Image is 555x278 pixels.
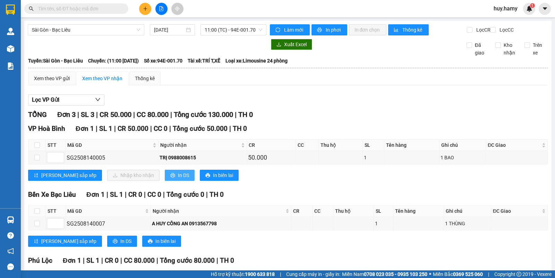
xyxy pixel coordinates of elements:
[110,191,123,199] span: SL 1
[200,170,239,181] button: printerIn biên lai
[154,125,168,133] span: CC 0
[284,26,304,34] span: Làm mới
[441,154,485,161] div: 1 BAO
[150,125,152,133] span: |
[46,140,66,151] th: STT
[100,110,131,119] span: CR 50.000
[32,25,140,35] span: Sài Gòn - Bạc Liêu
[76,125,94,133] span: Đơn 1
[139,3,151,15] button: plus
[453,271,483,277] strong: 0369 525 060
[270,24,310,35] button: syncLàm mới
[188,57,220,65] span: Tài xế: TRÍ T,XẾ
[433,270,483,278] span: Miền Bắc
[66,151,159,165] td: SG2508140005
[152,220,290,227] div: A HUY CÔNG AN 0913567798
[137,110,169,119] span: CC 80.000
[497,26,515,34] span: Lọc CC
[46,205,66,217] th: STT
[530,41,548,57] span: Trên xe
[83,256,85,264] span: |
[473,26,492,34] span: Lọc CR
[388,24,429,35] button: bar-chartThống kê
[38,5,120,12] input: Tìm tên, số ĐT hoặc mã đơn
[32,95,59,104] span: Lọc VP Gửi
[143,6,148,11] span: plus
[67,153,157,162] div: SG2508140005
[107,236,137,247] button: printerIn DS
[118,125,148,133] span: CR 50.000
[28,110,47,119] span: TỔNG
[493,207,540,215] span: ĐC Giao
[63,256,81,264] span: Đơn 1
[144,57,182,65] span: Số xe: 94E-001.70
[170,110,172,119] span: |
[526,6,532,12] img: icon-new-feature
[34,75,70,82] div: Xem theo VP gửi
[57,110,76,119] span: Đơn 3
[384,140,439,151] th: Tên hàng
[156,256,158,264] span: |
[439,140,486,151] th: Ghi chú
[88,57,139,65] span: Chuyến: (11:00 [DATE])
[296,140,319,151] th: CC
[284,41,307,48] span: Xuất Excel
[41,171,96,179] span: [PERSON_NAME] sắp xếp
[6,5,15,15] img: logo-vxr
[317,27,323,33] span: printer
[286,270,340,278] span: Cung cấp máy in - giấy in:
[163,191,165,199] span: |
[95,97,101,102] span: down
[229,125,231,133] span: |
[41,237,96,245] span: [PERSON_NAME] sắp xếp
[238,110,253,119] span: TH 0
[539,3,551,15] button: caret-down
[247,140,296,151] th: CR
[276,42,281,48] span: download
[166,191,204,199] span: Tổng cước 0
[77,110,79,119] span: |
[530,3,535,8] sup: 1
[28,236,102,247] button: sort-ascending[PERSON_NAME] sắp xếp
[402,26,423,34] span: Thống kê
[488,141,540,149] span: ĐC Giao
[67,219,150,228] div: SG2508140007
[342,270,427,278] span: Miền Nam
[393,205,444,217] th: Tên hàng
[319,140,363,151] th: Thu hộ
[113,239,118,244] span: printer
[28,94,104,106] button: Lọc VP Gửi
[394,27,400,33] span: bar-chart
[225,57,288,65] span: Loại xe: Limousine 24 phòng
[516,272,521,277] span: copyright
[34,239,39,244] span: sort-ascending
[81,110,94,119] span: SL 3
[206,191,208,199] span: |
[7,28,14,35] img: warehouse-icon
[120,256,122,264] span: |
[96,125,97,133] span: |
[160,154,246,161] div: TRỊ 0988008615
[28,125,65,133] span: VP Hoà Bình
[7,62,14,70] img: solution-icon
[86,256,100,264] span: SL 1
[311,24,347,35] button: printerIn phơi
[135,75,155,82] div: Thống kê
[67,207,144,215] span: Mã GD
[326,26,342,34] span: In phơi
[233,125,247,133] span: TH 0
[313,205,334,217] th: CC
[170,173,175,178] span: printer
[133,110,135,119] span: |
[205,25,262,35] span: 11:00 (TC) - 94E-001.70
[155,237,176,245] span: In biên lai
[155,3,168,15] button: file-add
[160,256,215,264] span: Tổng cước 80.000
[429,273,431,276] span: ⚪️
[210,191,224,199] span: TH 0
[114,125,116,133] span: |
[142,236,181,247] button: printerIn biên lai
[472,41,490,57] span: Đã giao
[488,4,523,13] span: huy.hamy
[28,191,76,199] span: Bến Xe Bạc Liêu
